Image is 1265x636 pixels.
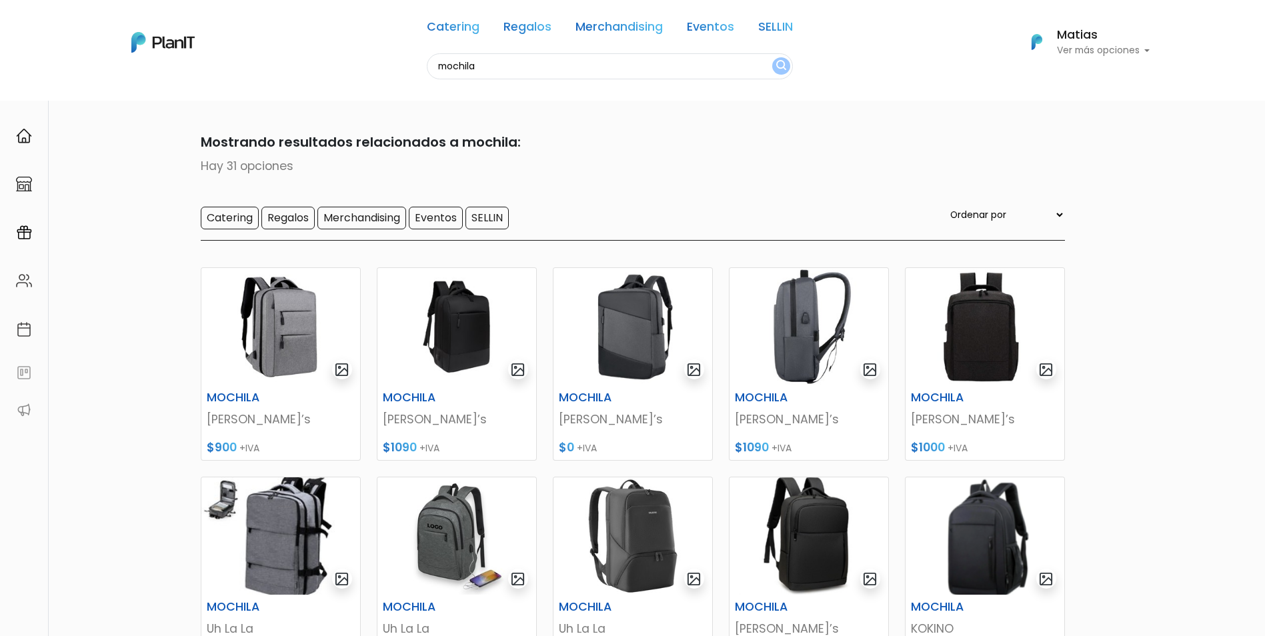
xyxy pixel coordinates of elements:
span: +IVA [948,441,968,455]
p: [PERSON_NAME]’s [911,411,1059,428]
img: feedback-78b5a0c8f98aac82b08bfc38622c3050aee476f2c9584af64705fc4e61158814.svg [16,365,32,381]
a: gallery-light MOCHILA [PERSON_NAME]’s $1090 +IVA [729,267,889,461]
img: calendar-87d922413cdce8b2cf7b7f5f62616a5cf9e4887200fb71536465627b3292af00.svg [16,321,32,337]
img: gallery-light [1038,362,1054,377]
img: gallery-light [334,362,349,377]
a: gallery-light MOCHILA [PERSON_NAME]’s $0 +IVA [553,267,713,461]
input: SELLIN [465,207,509,229]
img: partners-52edf745621dab592f3b2c58e3bca9d71375a7ef29c3b500c9f145b62cc070d4.svg [16,402,32,418]
p: [PERSON_NAME]’s [383,411,531,428]
a: Regalos [503,21,551,37]
input: Catering [201,207,259,229]
h6: MOCHILA [375,600,484,614]
img: gallery-light [510,571,525,587]
img: search_button-432b6d5273f82d61273b3651a40e1bd1b912527efae98b1b7a1b2c0702e16a8d.svg [776,60,786,73]
a: gallery-light MOCHILA [PERSON_NAME]’s $1000 +IVA [905,267,1065,461]
img: gallery-light [334,571,349,587]
img: thumb_image__copia___copia___copia___copia___copia___copia___copia___copia___copia___copia___copi... [377,268,536,385]
span: $1090 [383,439,417,455]
h6: MOCHILA [199,391,308,405]
span: +IVA [772,441,792,455]
input: Buscá regalos, desayunos, y más [427,53,793,79]
input: Eventos [409,207,463,229]
a: Catering [427,21,479,37]
span: $1000 [911,439,945,455]
img: home-e721727adea9d79c4d83392d1f703f7f8bce08238fde08b1acbfd93340b81755.svg [16,128,32,144]
h6: MOCHILA [551,391,660,405]
h6: MOCHILA [903,391,1012,405]
a: gallery-light MOCHILA [PERSON_NAME]’s $900 +IVA [201,267,361,461]
img: gallery-light [862,571,878,587]
p: [PERSON_NAME]’s [735,411,883,428]
img: thumb_Captura_de_pantalla_2024-03-04_165918.jpg [730,477,888,595]
img: people-662611757002400ad9ed0e3c099ab2801c6687ba6c219adb57efc949bc21e19d.svg [16,273,32,289]
p: [PERSON_NAME]’s [207,411,355,428]
input: Regalos [261,207,315,229]
img: thumb_image__copia___copia___copia___copia___copia___copia___copia___copia___copia___copia___copi... [553,268,712,385]
img: marketplace-4ceaa7011d94191e9ded77b95e3339b90024bf715f7c57f8cf31f2d8c509eaba.svg [16,176,32,192]
h6: MOCHILA [551,600,660,614]
img: thumb_2FDA6350-6045-48DC-94DD-55C445378348-Photoroom__10_.jpg [553,477,712,595]
span: +IVA [419,441,439,455]
a: Eventos [687,21,734,37]
img: PlanIt Logo [131,32,195,53]
p: [PERSON_NAME]’s [559,411,707,428]
p: Ver más opciones [1057,46,1150,55]
a: Merchandising [575,21,663,37]
img: gallery-light [1038,571,1054,587]
img: thumb_image__copia___copia___copia___copia___copia___copia___copia___copia___copia___copia___copi... [906,268,1064,385]
p: Mostrando resultados relacionados a mochila: [201,132,1065,152]
p: Hay 31 opciones [201,157,1065,175]
img: thumb_image__copia___copia___copia___copia___copia___copia___copia___copia___copia___copia___copi... [730,268,888,385]
img: PlanIt Logo [1022,27,1052,57]
span: $900 [207,439,237,455]
img: gallery-light [686,362,702,377]
h6: MOCHILA [727,600,836,614]
span: $1090 [735,439,769,455]
button: PlanIt Logo Matias Ver más opciones [1014,25,1150,59]
img: thumb_WhatsApp_Image_2025-06-21_at_11.33.34.jpeg [201,477,360,595]
h6: Matias [1057,29,1150,41]
h6: MOCHILA [199,600,308,614]
span: +IVA [577,441,597,455]
img: gallery-light [862,362,878,377]
h6: MOCHILA [727,391,836,405]
img: thumb_image__copia___copia___copia___copia___copia___copia___copia___copia___copia___copia___copi... [201,268,360,385]
h6: MOCHILA [375,391,484,405]
a: gallery-light MOCHILA [PERSON_NAME]’s $1090 +IVA [377,267,537,461]
input: Merchandising [317,207,406,229]
a: SELLIN [758,21,793,37]
span: $0 [559,439,574,455]
img: thumb_Captura_de_pantalla_2025-05-29_115537.png [906,477,1064,595]
img: thumb_image__copia___copia___copia___copia___copia___copia___copia___copia___copia_-Photoroom__5_... [377,477,536,595]
h6: MOCHILA [903,600,1012,614]
img: gallery-light [510,362,525,377]
img: campaigns-02234683943229c281be62815700db0a1741e53638e28bf9629b52c665b00959.svg [16,225,32,241]
img: gallery-light [686,571,702,587]
span: +IVA [239,441,259,455]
